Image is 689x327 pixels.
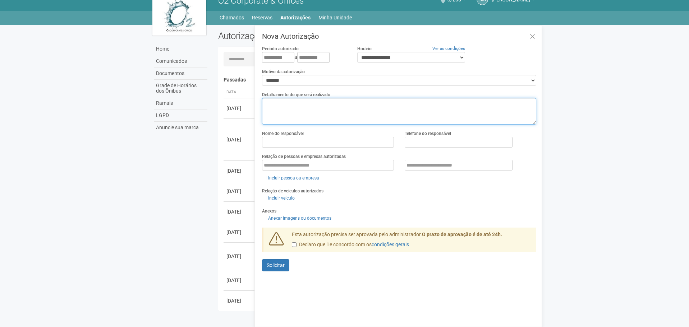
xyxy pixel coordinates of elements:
button: Solicitar [262,259,289,271]
a: Chamados [220,13,244,23]
label: Relação de veículos autorizados [262,188,323,194]
label: Detalhamento do que será realizado [262,92,330,98]
h4: Passadas [224,77,532,83]
a: condições gerais [372,242,409,247]
div: a [262,52,346,63]
a: Grade de Horários dos Ônibus [154,80,207,97]
label: Relação de pessoas e empresas autorizadas [262,153,346,160]
div: [DATE] [226,253,253,260]
span: Solicitar [267,262,285,268]
a: Incluir pessoa ou empresa [262,174,321,182]
div: [DATE] [226,229,253,236]
a: Home [154,43,207,55]
div: [DATE] [226,208,253,215]
a: Autorizações [280,13,311,23]
a: Anuncie sua marca [154,122,207,134]
label: Anexos [262,208,276,214]
a: Minha Unidade [318,13,352,23]
div: [DATE] [226,136,253,143]
label: Telefone do responsável [405,130,451,137]
div: Esta autorização precisa ser aprovada pelo administrador. [286,231,537,252]
h2: Autorizações [218,31,372,41]
a: Comunicados [154,55,207,67]
div: [DATE] [226,277,253,284]
a: LGPD [154,109,207,122]
label: Motivo da autorização [262,69,305,75]
div: [DATE] [226,297,253,304]
a: Anexar imagens ou documentos [262,214,334,222]
label: Período autorizado [262,46,299,52]
label: Declaro que li e concordo com os [292,241,409,248]
input: Declaro que li e concordo com oscondições gerais [292,242,297,247]
div: [DATE] [226,188,253,195]
div: [DATE] [226,105,253,112]
label: Horário [357,46,372,52]
a: Reservas [252,13,272,23]
a: Ramais [154,97,207,109]
h3: Nova Autorização [262,33,536,40]
strong: O prazo de aprovação é de até 24h. [422,232,502,237]
label: Nome do responsável [262,130,304,137]
th: Data [224,87,256,98]
a: Documentos [154,67,207,80]
a: Ver as condições [432,46,465,51]
a: Incluir veículo [262,194,297,202]
div: [DATE] [226,167,253,174]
